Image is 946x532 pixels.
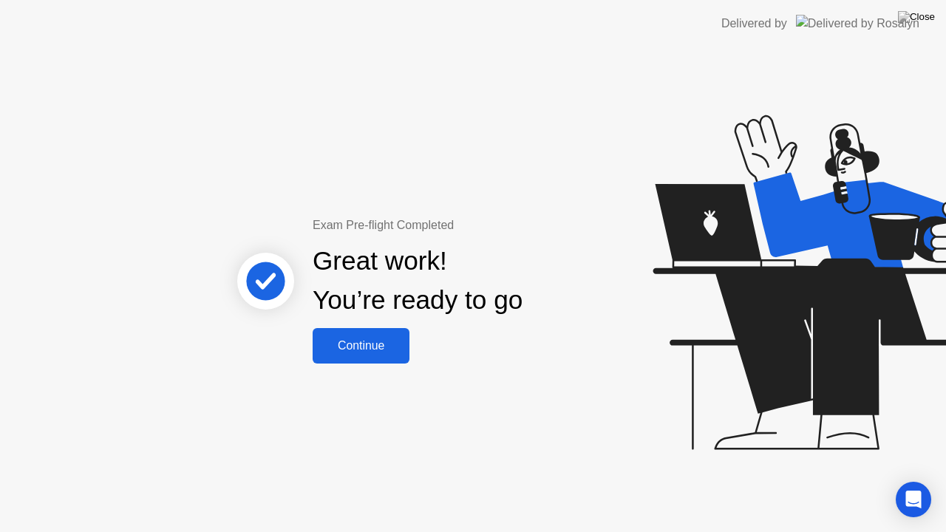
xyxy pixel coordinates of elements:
div: Great work! You’re ready to go [313,242,523,320]
div: Continue [317,339,405,352]
button: Continue [313,328,409,364]
div: Delivered by [721,15,787,33]
img: Delivered by Rosalyn [796,15,919,32]
div: Exam Pre-flight Completed [313,216,618,234]
img: Close [898,11,935,23]
div: Open Intercom Messenger [896,482,931,517]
